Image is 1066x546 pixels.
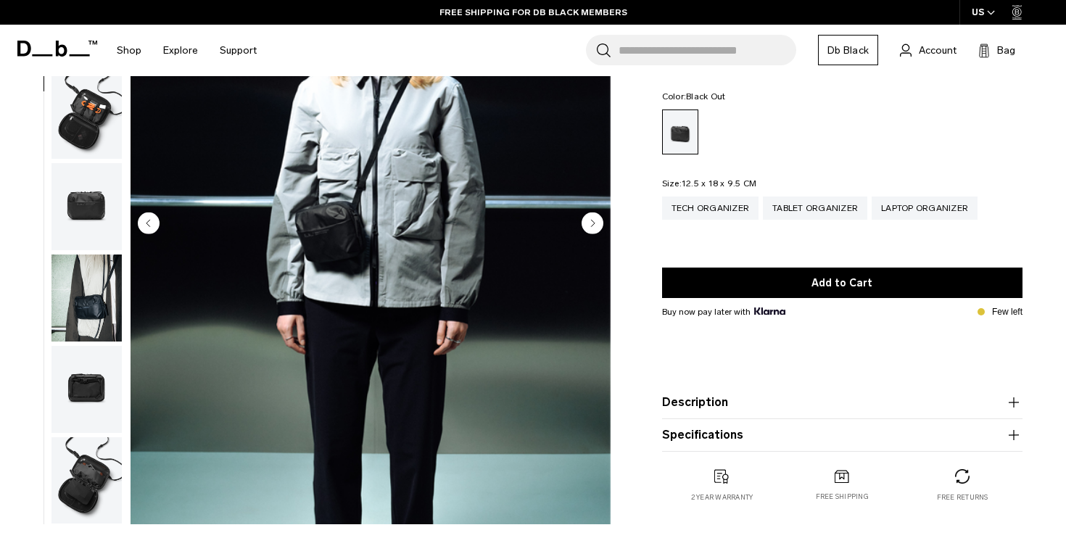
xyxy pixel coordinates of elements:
[816,492,869,502] p: Free shipping
[763,197,867,220] a: Tablet Organizer
[662,109,698,154] a: Black Out
[662,426,1022,444] button: Specifications
[51,254,123,342] button: Ramverk Tech Organizer Black Out
[919,43,956,58] span: Account
[106,25,268,76] nav: Main Navigation
[51,163,122,250] img: Ramverk Tech Organizer Black Out
[937,492,988,502] p: Free returns
[992,305,1022,318] p: Few left
[51,437,123,525] button: Ramverk Tech Organizer Black Out
[51,162,123,251] button: Ramverk Tech Organizer Black Out
[900,41,956,59] a: Account
[439,6,627,19] a: FREE SHIPPING FOR DB BLACK MEMBERS
[51,437,122,524] img: Ramverk Tech Organizer Black Out
[978,41,1015,59] button: Bag
[138,212,160,236] button: Previous slide
[51,346,122,433] img: Ramverk Tech Organizer Black Out
[662,179,757,188] legend: Size:
[686,91,725,102] span: Black Out
[818,35,878,65] a: Db Black
[682,178,757,189] span: 12.5 x 18 x 9.5 CM
[51,345,123,434] button: Ramverk Tech Organizer Black Out
[997,43,1015,58] span: Bag
[872,197,978,220] a: Laptop Organizer
[662,92,726,101] legend: Color:
[582,212,603,236] button: Next slide
[662,394,1022,411] button: Description
[220,25,257,76] a: Support
[691,492,753,502] p: 2 year warranty
[754,307,785,315] img: {"height" => 20, "alt" => "Klarna"}
[51,73,122,160] img: Ramverk Tech Organizer Black Out
[662,268,1022,298] button: Add to Cart
[51,72,123,160] button: Ramverk Tech Organizer Black Out
[662,197,759,220] a: Tech Organizer
[662,305,785,318] span: Buy now pay later with
[163,25,198,76] a: Explore
[117,25,141,76] a: Shop
[51,255,122,342] img: Ramverk Tech Organizer Black Out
